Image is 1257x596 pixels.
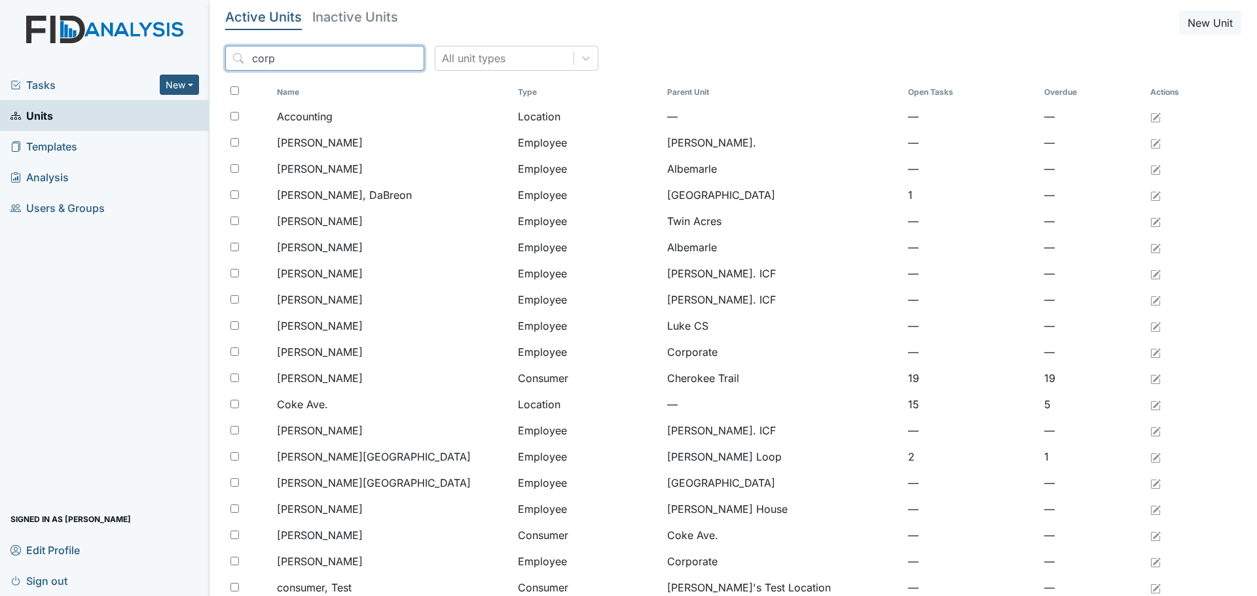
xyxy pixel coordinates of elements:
td: Luke CS [662,313,903,339]
a: Tasks [10,77,160,93]
span: [PERSON_NAME] [277,318,363,334]
a: Edit [1150,553,1161,569]
td: Employee [513,548,662,574]
span: consumer, Test [277,580,352,595]
td: — [1039,339,1145,365]
td: Employee [513,313,662,339]
td: — [903,496,1039,522]
a: Edit [1150,109,1161,124]
td: Employee [513,444,662,470]
td: [GEOGRAPHIC_DATA] [662,182,903,208]
td: — [1039,260,1145,287]
td: — [662,391,903,417]
th: Toggle SortBy [513,81,662,103]
td: 15 [903,391,1039,417]
td: — [1039,103,1145,130]
td: [PERSON_NAME]. ICF [662,287,903,313]
span: Analysis [10,167,69,187]
td: — [1039,287,1145,313]
td: — [662,103,903,130]
td: Employee [513,339,662,365]
td: — [903,234,1039,260]
a: Edit [1150,318,1161,334]
td: Employee [513,470,662,496]
td: Location [513,103,662,130]
a: Edit [1150,292,1161,307]
td: 19 [1039,365,1145,391]
span: [PERSON_NAME] [277,213,363,229]
td: — [1039,130,1145,156]
td: [PERSON_NAME] Loop [662,444,903,470]
span: Templates [10,136,77,156]
td: Employee [513,156,662,182]
td: — [903,156,1039,182]
td: — [903,103,1039,130]
span: Users & Groups [10,198,105,218]
span: [PERSON_NAME][GEOGRAPHIC_DATA] [277,475,471,491]
td: — [903,470,1039,496]
td: 19 [903,365,1039,391]
td: [PERSON_NAME]. ICF [662,417,903,444]
a: Edit [1150,344,1161,360]
td: — [1039,208,1145,234]
td: Cherokee Trail [662,365,903,391]
input: Toggle All Rows Selected [230,86,239,95]
span: Signed in as [PERSON_NAME] [10,509,131,529]
th: Toggle SortBy [903,81,1039,103]
a: Edit [1150,161,1161,177]
a: Edit [1150,135,1161,150]
td: — [903,287,1039,313]
td: Twin Acres [662,208,903,234]
h5: Active Units [225,10,302,24]
td: Consumer [513,365,662,391]
span: [PERSON_NAME] [277,553,363,569]
td: Employee [513,417,662,444]
td: — [1039,548,1145,574]
span: Edit Profile [10,540,80,560]
td: — [1039,470,1145,496]
td: 1 [1039,444,1145,470]
a: Edit [1150,370,1161,386]
td: Employee [513,182,662,208]
span: [PERSON_NAME] [277,370,363,386]
span: Sign out [10,570,67,591]
td: — [1039,496,1145,522]
td: Albemarle [662,156,903,182]
th: Toggle SortBy [272,81,513,103]
a: Edit [1150,239,1161,255]
td: — [903,548,1039,574]
span: [PERSON_NAME][GEOGRAPHIC_DATA] [277,449,471,465]
td: — [1039,522,1145,548]
div: All unit types [442,50,505,66]
a: Edit [1150,213,1161,229]
td: — [1039,156,1145,182]
span: [PERSON_NAME] [277,527,363,543]
span: [PERSON_NAME] [277,239,363,255]
a: Edit [1150,501,1161,517]
td: [GEOGRAPHIC_DATA] [662,470,903,496]
td: Albemarle [662,234,903,260]
span: Accounting [277,109,333,124]
td: [PERSON_NAME]. [662,130,903,156]
a: Edit [1150,423,1161,438]
span: [PERSON_NAME] [277,423,363,438]
td: Employee [513,208,662,234]
span: [PERSON_NAME], DaBreon [277,187,412,203]
td: Employee [513,496,662,522]
td: Coke Ave. [662,522,903,548]
span: [PERSON_NAME] [277,266,363,281]
th: Toggle SortBy [1039,81,1145,103]
td: Corporate [662,548,903,574]
td: Employee [513,234,662,260]
td: — [1039,417,1145,444]
span: [PERSON_NAME] [277,135,363,150]
td: Employee [513,287,662,313]
span: Units [10,105,53,126]
td: 5 [1039,391,1145,417]
th: Actions [1145,81,1211,103]
td: 1 [903,182,1039,208]
td: [PERSON_NAME]. ICF [662,260,903,287]
td: — [1039,234,1145,260]
input: Search... [225,46,424,71]
td: — [1039,313,1145,339]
